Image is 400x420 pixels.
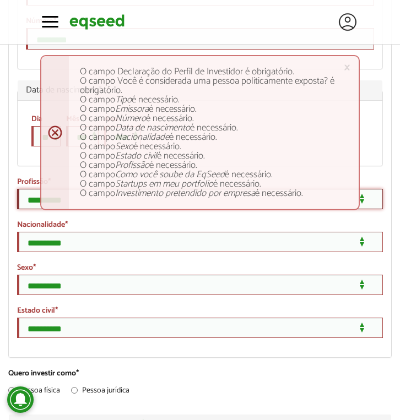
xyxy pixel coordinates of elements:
li: O campo é necessário. [80,142,337,151]
label: Dia [31,116,42,123]
label: Pessoa jurídica [71,387,129,398]
li: O campo Declaração do Perfil de Investidor é obrigatório. [80,67,337,77]
label: Pessoa física [8,387,60,398]
label: Nacionalidade [17,221,68,229]
img: EqSeed [69,13,125,31]
span: Este campo é obrigatório. [76,367,79,380]
li: O campo Você é considerada uma pessoa politicamente exposta? é obrigatório. [80,77,337,95]
li: O campo é necessário. [80,95,337,105]
em: Nacionalidade [115,129,169,145]
li: O campo é necessário. [80,179,337,189]
span: Este campo é obrigatório. [33,261,36,274]
span: Este campo é obrigatório. [55,304,58,317]
li: O campo é necessário. [80,133,337,142]
label: Quero investir como [8,370,79,378]
span: Este campo é obrigatório. [65,219,68,231]
label: Sexo [17,264,36,272]
em: Estado civil [115,148,157,163]
li: O campo é necessário. [80,170,337,179]
li: O campo é necessário. [80,114,337,123]
em: Emissora [115,101,149,117]
em: Sexo [115,139,133,154]
em: Número [115,111,146,126]
li: O campo é necessário. [80,161,337,170]
label: Estado civil [17,307,58,315]
span: Data de nascimento [26,86,374,95]
em: Data de nascimento [115,120,190,135]
em: Profissão [115,157,149,173]
em: Investimento pretendido por empresa [115,186,255,201]
a: × [344,62,350,73]
em: Como você soube da EqSeed [115,167,225,182]
label: Profissão [17,178,51,186]
em: Startups em meu portfolio [115,176,213,192]
li: O campo é necessário. [80,151,337,161]
li: O campo é necessário. [80,105,337,114]
li: O campo é necessário. [80,189,337,198]
input: Pessoa jurídica [71,387,78,394]
em: Tipo [115,92,132,107]
li: O campo é necessário. [80,123,337,133]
